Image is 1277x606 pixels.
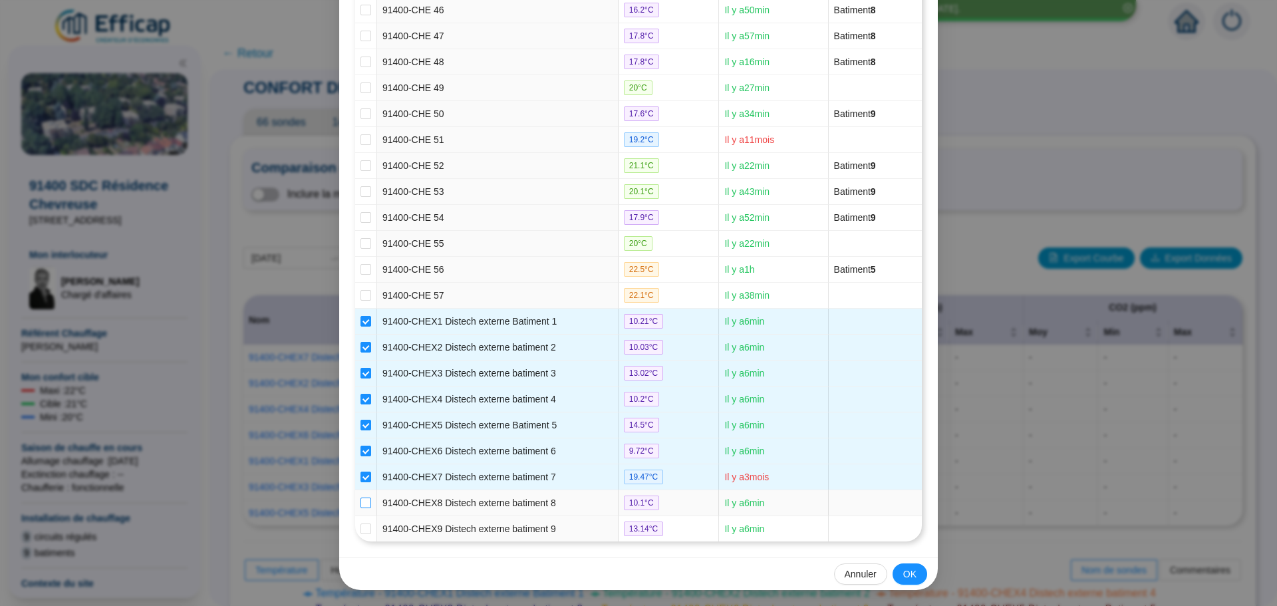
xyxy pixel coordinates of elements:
span: 21.1 °C [624,158,659,173]
span: Il y a 1 h [724,264,754,275]
span: Batiment [834,31,876,41]
span: 19.47 °C [624,470,664,484]
span: Il y a 6 min [724,498,764,508]
span: 17.9 °C [624,210,659,225]
span: 17.8 °C [624,55,659,69]
span: 17.8 °C [624,29,659,43]
td: 91400-CHE 50 [377,101,619,127]
td: 91400-CHEX7 Distech externe batiment 7 [377,464,619,490]
span: 20 °C [624,236,652,251]
span: 9 [871,186,876,197]
span: Annuler [845,567,877,581]
span: Il y a 6 min [724,394,764,404]
span: Il y a 6 min [724,524,764,534]
span: Il y a 34 min [724,108,770,119]
td: 91400-CHE 53 [377,179,619,205]
span: 9 [871,108,876,119]
span: 8 [871,57,876,67]
span: 13.02 °C [624,366,664,380]
span: Il y a 6 min [724,446,764,456]
td: 91400-CHE 47 [377,23,619,49]
span: Il y a 43 min [724,186,770,197]
span: Il y a 57 min [724,31,770,41]
span: Batiment [834,186,876,197]
span: Batiment [834,5,876,15]
span: Il y a 52 min [724,212,770,223]
td: 91400-CHEX2 Distech externe batiment 2 [377,335,619,361]
span: Il y a 50 min [724,5,770,15]
span: 9 [871,212,876,223]
span: Il y a 22 min [724,160,770,171]
span: Batiment [834,57,876,67]
td: 91400-CHE 51 [377,127,619,153]
span: 22.1 °C [624,288,659,303]
span: Il y a 6 min [724,316,764,327]
span: 8 [871,31,876,41]
span: 16.2 °C [624,3,659,17]
span: Il y a 6 min [724,420,764,430]
td: 91400-CHE 49 [377,75,619,101]
td: 91400-CHE 57 [377,283,619,309]
td: 91400-CHEX6 Distech externe batiment 6 [377,438,619,464]
span: Il y a 16 min [724,57,770,67]
span: Il y a 27 min [724,82,770,93]
span: 10.2 °C [624,392,659,406]
span: Il y a 6 min [724,342,764,353]
span: 13.14 °C [624,522,664,536]
span: Batiment [834,108,876,119]
td: 91400-CHE 56 [377,257,619,283]
span: 22.5 °C [624,262,659,277]
span: OK [903,567,917,581]
td: 91400-CHEX3 Distech externe batiment 3 [377,361,619,386]
td: 91400-CHE 54 [377,205,619,231]
button: OK [893,563,927,585]
span: 14.5 °C [624,418,659,432]
button: Annuler [834,563,887,585]
td: 91400-CHEX8 Distech externe batiment 8 [377,490,619,516]
span: Batiment [834,212,876,223]
span: Il y a 38 min [724,290,770,301]
span: 20 °C [624,80,652,95]
td: 91400-CHEX1 Distech externe Batiment 1 [377,309,619,335]
span: Batiment [834,264,876,275]
span: 17.6 °C [624,106,659,121]
span: 9.72 °C [624,444,659,458]
span: Il y a 22 min [724,238,770,249]
td: 91400-CHE 52 [377,153,619,179]
td: 91400-CHEX9 Distech externe batiment 9 [377,516,619,541]
span: 19.2 °C [624,132,659,147]
span: Il y a 11 mois [724,134,774,145]
span: 9 [871,160,876,171]
span: 5 [871,264,876,275]
td: 91400-CHEX5 Distech externe Batiment 5 [377,412,619,438]
span: 8 [871,5,876,15]
td: 91400-CHEX4 Distech externe batiment 4 [377,386,619,412]
td: 91400-CHE 48 [377,49,619,75]
span: Il y a 3 mois [724,472,769,482]
span: 10.03 °C [624,340,664,355]
span: 10.21 °C [624,314,664,329]
span: 20.1 °C [624,184,659,199]
span: 10.1 °C [624,496,659,510]
span: Il y a 6 min [724,368,764,379]
span: Batiment [834,160,876,171]
td: 91400-CHE 55 [377,231,619,257]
